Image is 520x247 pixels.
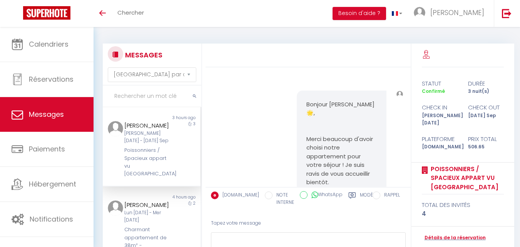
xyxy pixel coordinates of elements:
label: RAPPEL [380,192,400,200]
span: Calendriers [29,39,69,49]
span: Paiements [29,144,65,154]
span: Notifications [30,214,73,224]
div: [PERSON_NAME] [DATE] - [DATE] Sep [124,130,171,145]
div: Lun [DATE] - Mer [DATE] [124,209,171,224]
span: 3 [193,121,196,127]
p: Bonjour [PERSON_NAME] 🌟, [306,100,377,118]
label: WhatsApp [308,191,343,200]
label: [DOMAIN_NAME] [219,192,259,200]
div: Poissonniers / Spacieux appart vu [GEOGRAPHIC_DATA] [124,146,171,178]
a: Poissonniers / Spacieux appart vu [GEOGRAPHIC_DATA] [428,165,504,192]
div: 4 hours ago [152,194,201,200]
button: Besoin d'aide ? [333,7,386,20]
div: total des invités [422,200,504,210]
div: durée [463,79,509,88]
div: statut [416,79,463,88]
img: ... [396,91,403,97]
a: Détails de la réservation [422,234,486,242]
div: Prix total [463,134,509,144]
span: Confirmé [422,88,445,94]
h3: MESSAGES [123,46,162,64]
div: [PERSON_NAME] [124,121,171,130]
span: Messages [29,109,64,119]
span: 2 [193,200,196,206]
span: Chercher [117,8,144,17]
div: [DATE] Sep [463,112,509,127]
span: Réservations [29,74,74,84]
span: Hébergement [29,179,76,189]
div: [PERSON_NAME] [DATE] [416,112,463,127]
div: Tapez votre message [211,214,406,233]
div: 3 hours ago [152,115,201,121]
img: ... [108,121,123,136]
div: [DOMAIN_NAME] [416,143,463,151]
label: NOTE INTERNE [273,192,294,206]
div: 4 [422,209,504,218]
img: Super Booking [23,6,70,20]
div: 3 nuit(s) [463,88,509,95]
span: [PERSON_NAME] [430,8,484,17]
img: logout [502,8,512,18]
img: ... [414,7,425,18]
div: check in [416,103,463,112]
div: check out [463,103,509,112]
img: ... [108,200,123,216]
div: 506.65 [463,143,509,151]
p: Merci beaucoup d'avoir choisi notre appartement pour votre séjour ! Je suis ravis de vous accueil... [306,135,377,187]
input: Rechercher un mot clé [103,86,201,107]
div: Plateforme [416,134,463,144]
div: [PERSON_NAME] [124,200,171,210]
label: Modèles [360,192,380,207]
